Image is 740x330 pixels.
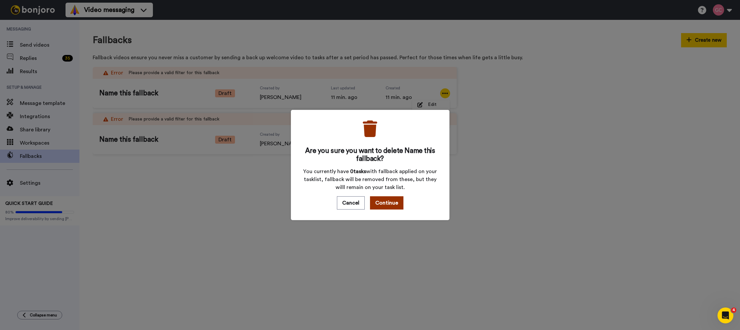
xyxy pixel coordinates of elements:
[717,307,733,323] iframe: Intercom live chat
[370,196,403,210] button: Continue
[301,167,439,191] div: You currently have with fallback applied on your tasklist, fallback will be removed from these, b...
[731,307,736,313] span: 4
[301,147,439,162] h2: Are you sure you want to delete Name this fallback?
[337,196,365,210] button: Cancel
[350,169,366,174] b: 0 tasks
